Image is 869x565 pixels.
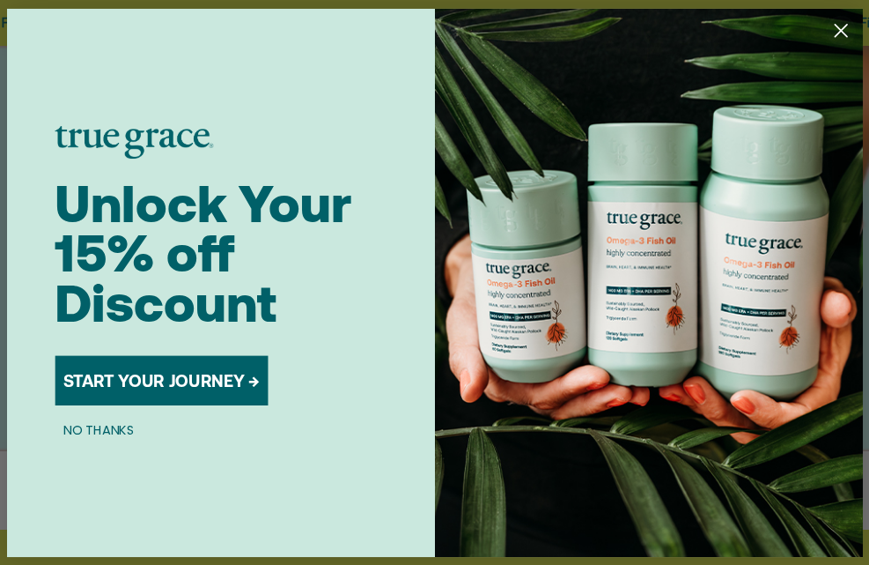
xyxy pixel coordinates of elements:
img: logo placeholder [55,126,213,159]
button: Close dialog [826,15,856,45]
span: Unlock Your 15% off Discount [55,174,351,332]
button: NO THANKS [55,419,143,439]
img: 098727d5-50f8-4f9b-9554-844bb8da1403.jpeg [435,8,863,556]
button: START YOUR JOURNEY → [55,355,268,405]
